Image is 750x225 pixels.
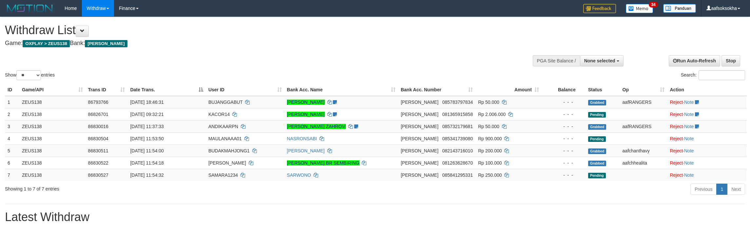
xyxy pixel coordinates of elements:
span: [DATE] 18:46:31 [130,100,163,105]
div: - - - [544,99,583,105]
td: 7 [5,169,19,181]
td: 3 [5,120,19,132]
span: Pending [588,112,606,118]
a: Note [684,136,694,141]
td: 2 [5,108,19,120]
h4: Game: Bank: [5,40,493,47]
th: Status [586,84,620,96]
span: [PERSON_NAME] [85,40,127,47]
span: Grabbed [588,124,606,130]
div: - - - [544,135,583,142]
a: Note [684,112,694,117]
span: Grabbed [588,148,606,154]
th: Balance [542,84,586,96]
img: panduan.png [663,4,696,13]
td: · [667,157,747,169]
th: Trans ID: activate to sort column ascending [86,84,128,96]
span: MAULANAAA01 [208,136,242,141]
span: 86793766 [88,100,108,105]
h1: Withdraw List [5,24,493,37]
td: ZEUS138 [19,120,86,132]
td: 5 [5,145,19,157]
th: Action [667,84,747,96]
label: Show entries [5,70,55,80]
td: ZEUS138 [19,108,86,120]
td: 1 [5,96,19,108]
a: Reject [670,148,683,153]
div: - - - [544,160,583,166]
img: MOTION_logo.png [5,3,55,13]
a: [PERSON_NAME] [287,100,325,105]
th: Bank Acc. Name: activate to sort column ascending [284,84,398,96]
span: [PERSON_NAME] [401,100,438,105]
span: [DATE] 11:37:33 [130,124,163,129]
span: [DATE] 11:53:50 [130,136,163,141]
span: [PERSON_NAME] [401,148,438,153]
th: Bank Acc. Number: activate to sort column ascending [398,84,475,96]
td: 6 [5,157,19,169]
label: Search: [681,70,745,80]
th: Op: activate to sort column ascending [620,84,667,96]
span: [DATE] 11:54:32 [130,172,163,178]
span: Rp 900.000 [478,136,502,141]
a: SARWONO [287,172,311,178]
a: [PERSON_NAME] [287,112,325,117]
a: Note [684,172,694,178]
a: [PERSON_NAME] ZAHROM [287,124,346,129]
span: 86830522 [88,160,108,166]
span: Rp 50.000 [478,124,499,129]
div: - - - [544,172,583,178]
a: Reject [670,112,683,117]
a: [PERSON_NAME] BR SEMBIRING [287,160,359,166]
span: Copy 081365915858 to clipboard [442,112,473,117]
a: NASRONSABI [287,136,317,141]
th: Amount: activate to sort column ascending [475,84,542,96]
span: 86826701 [88,112,108,117]
td: 4 [5,132,19,145]
h1: Latest Withdraw [5,211,745,224]
td: · [667,145,747,157]
span: ANDIKAARPN [208,124,238,129]
select: Showentries [16,70,41,80]
span: [PERSON_NAME] [208,160,246,166]
th: Game/API: activate to sort column ascending [19,84,86,96]
img: Button%20Memo.svg [626,4,653,13]
td: ZEUS138 [19,96,86,108]
td: · [667,120,747,132]
span: Rp 250.000 [478,172,502,178]
span: Rp 2.006.000 [478,112,506,117]
button: None selected [580,55,624,66]
th: User ID: activate to sort column ascending [206,84,284,96]
span: SAMARA1234 [208,172,238,178]
td: · [667,169,747,181]
td: aafRANGERS [620,96,667,108]
span: OXPLAY > ZEUS138 [23,40,70,47]
span: None selected [584,58,615,63]
td: · [667,96,747,108]
span: Copy 085783797834 to clipboard [442,100,473,105]
div: - - - [544,111,583,118]
a: Reject [670,136,683,141]
span: Grabbed [588,100,606,105]
span: Copy 081263628670 to clipboard [442,160,473,166]
img: Feedback.jpg [583,4,616,13]
a: Reject [670,100,683,105]
a: Run Auto-Refresh [669,55,720,66]
span: [DATE] 09:32:21 [130,112,163,117]
span: 86830527 [88,172,108,178]
span: 86830504 [88,136,108,141]
span: Rp 100.000 [478,160,502,166]
span: [DATE] 11:54:00 [130,148,163,153]
span: 34 [649,2,658,8]
span: Pending [588,136,606,142]
a: Previous [690,184,717,195]
th: Date Trans.: activate to sort column descending [127,84,205,96]
div: PGA Site Balance / [533,55,580,66]
div: Showing 1 to 7 of 7 entries [5,183,308,192]
span: Copy 085841295331 to clipboard [442,172,473,178]
a: Reject [670,160,683,166]
td: ZEUS138 [19,132,86,145]
span: [DATE] 11:54:18 [130,160,163,166]
span: Rp 200.000 [478,148,502,153]
span: Copy 082143716010 to clipboard [442,148,473,153]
